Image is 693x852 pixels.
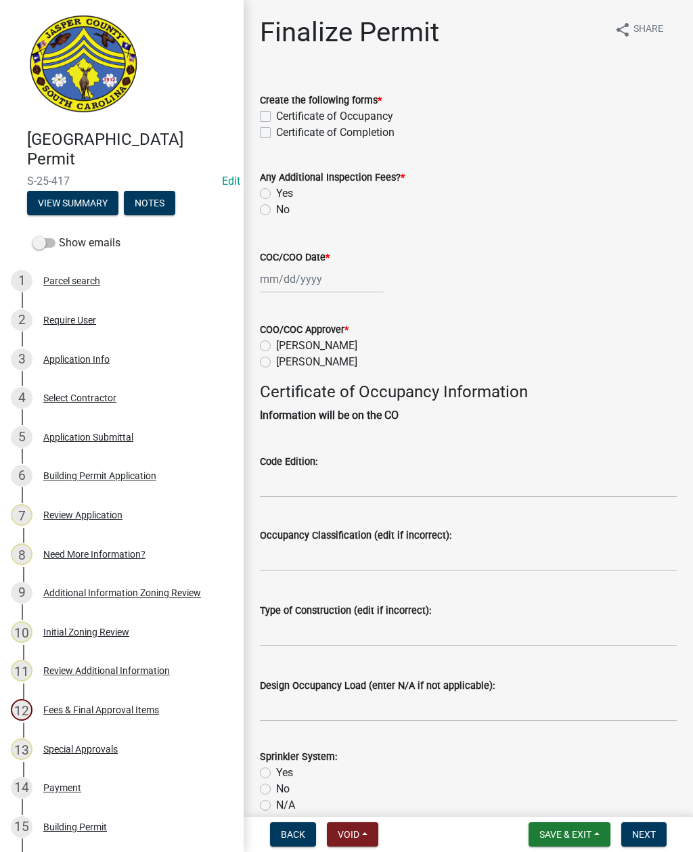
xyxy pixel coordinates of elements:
[43,627,129,637] div: Initial Zoning Review
[43,315,96,325] div: Require User
[260,96,382,106] label: Create the following forms
[11,621,32,643] div: 10
[529,822,610,847] button: Save & Exit
[327,822,378,847] button: Void
[43,588,201,598] div: Additional Information Zoning Review
[124,191,175,215] button: Notes
[270,822,316,847] button: Back
[43,822,107,832] div: Building Permit
[281,829,305,840] span: Back
[222,175,240,187] wm-modal-confirm: Edit Application Number
[621,822,667,847] button: Next
[43,666,170,675] div: Review Additional Information
[260,382,677,402] h4: Certificate of Occupancy Information
[11,387,32,409] div: 4
[260,326,349,335] label: COO/COC Approver
[260,253,330,263] label: COC/COO Date
[43,393,116,403] div: Select Contractor
[11,582,32,604] div: 9
[43,705,159,715] div: Fees & Final Approval Items
[260,457,317,467] label: Code Edition:
[260,606,431,616] label: Type of Construction (edit if incorrect):
[539,829,591,840] span: Save & Exit
[43,276,100,286] div: Parcel search
[43,432,133,442] div: Application Submittal
[276,781,290,797] label: No
[43,550,146,559] div: Need More Information?
[276,108,393,125] label: Certificate of Occupancy
[11,504,32,526] div: 7
[32,235,120,251] label: Show emails
[27,175,217,187] span: S-25-417
[276,354,357,370] label: [PERSON_NAME]
[11,426,32,448] div: 5
[11,660,32,681] div: 11
[11,699,32,721] div: 12
[222,175,240,187] a: Edit
[11,349,32,370] div: 3
[276,185,293,202] label: Yes
[260,681,495,691] label: Design Occupancy Load (enter N/A if not applicable):
[604,16,674,43] button: shareShare
[27,14,140,116] img: Jasper County, South Carolina
[11,270,32,292] div: 1
[11,738,32,760] div: 13
[260,173,405,183] label: Any Additional Inspection Fees?
[614,22,631,38] i: share
[43,510,122,520] div: Review Application
[11,543,32,565] div: 8
[11,465,32,487] div: 6
[43,471,156,480] div: Building Permit Application
[43,355,110,364] div: Application Info
[27,191,118,215] button: View Summary
[124,198,175,209] wm-modal-confirm: Notes
[260,16,439,49] h1: Finalize Permit
[260,531,451,541] label: Occupancy Classification (edit if incorrect):
[276,202,290,218] label: No
[276,125,395,141] label: Certificate of Completion
[276,338,357,354] label: [PERSON_NAME]
[27,130,233,169] h4: [GEOGRAPHIC_DATA] Permit
[260,409,399,422] strong: Information will be on the CO
[260,753,337,762] label: Sprinkler System:
[11,309,32,331] div: 2
[276,797,295,813] label: N/A
[632,829,656,840] span: Next
[43,783,81,792] div: Payment
[633,22,663,38] span: Share
[27,198,118,209] wm-modal-confirm: Summary
[11,777,32,799] div: 14
[276,765,293,781] label: Yes
[260,265,384,293] input: mm/dd/yyyy
[43,744,118,754] div: Special Approvals
[338,829,359,840] span: Void
[11,816,32,838] div: 15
